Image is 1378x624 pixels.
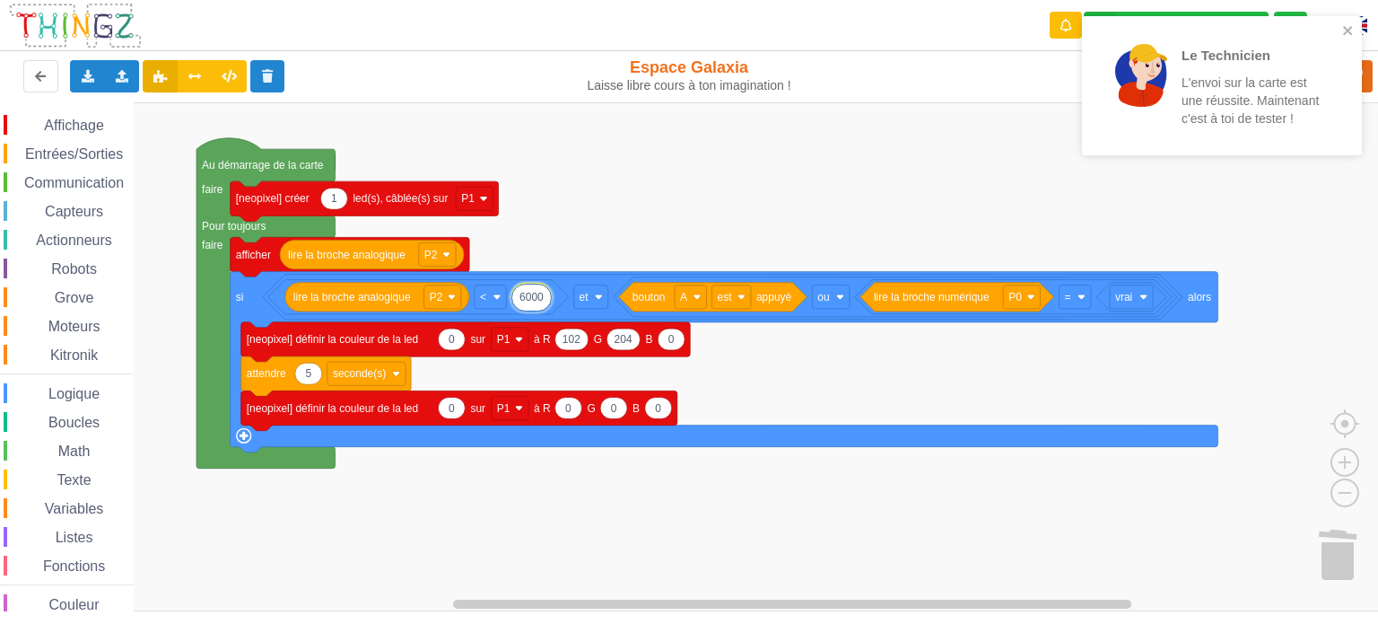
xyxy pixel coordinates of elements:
div: Laisse libre cours à ton imagination ! [571,78,807,93]
text: faire [202,239,223,251]
text: P1 [497,333,510,346]
div: Ta base fonctionne bien ! [1084,12,1269,40]
text: P2 [424,248,438,260]
text: seconde(s) [333,367,386,380]
text: 102 [563,333,580,346]
text: P1 [461,192,475,205]
button: close [1342,23,1355,40]
text: à R [534,333,551,346]
text: ou [817,291,829,303]
text: 0 [449,333,455,346]
text: et [580,291,589,303]
div: Espace Galaxia [571,57,807,93]
span: Affichage [41,118,106,133]
text: bouton [632,291,666,303]
text: 0 [449,401,455,414]
span: Logique [46,386,102,401]
span: Fonctions [40,558,108,574]
text: Au démarrage de la carte [202,159,324,171]
text: G [594,333,602,346]
text: 0 [565,401,571,414]
span: Couleur [47,597,102,612]
text: ‏< [480,291,486,303]
text: 204 [615,333,632,346]
text: [neopixel] définir la couleur de la led [247,401,418,414]
text: alors [1188,291,1211,303]
span: Communication [22,175,126,190]
text: [neopixel] définir la couleur de la led [247,333,418,346]
text: afficher [236,248,271,260]
text: P1 [497,401,510,414]
text: [neopixel] créer [236,192,310,205]
text: 0 [611,401,617,414]
span: Actionneurs [33,233,115,248]
span: Capteurs [42,204,106,219]
text: à R [534,401,551,414]
p: Le Technicien [1182,46,1321,65]
text: A [680,291,687,303]
text: B [646,333,653,346]
text: appuyé [756,291,792,303]
text: led(s), câblée(s) sur [353,192,448,205]
text: lire la broche numérique [874,291,990,303]
text: sur [470,401,485,414]
text: P2 [430,291,443,303]
text: G [588,401,596,414]
span: Moteurs [46,319,103,334]
text: B [632,401,640,414]
text: 0 [655,401,661,414]
text: 1 [331,192,337,205]
img: thingz_logo.png [8,2,143,49]
text: 0 [668,333,675,346]
text: attendre [247,367,286,380]
text: vrai [1115,291,1132,303]
span: Kitronik [48,347,100,363]
span: Grove [52,290,97,305]
text: lire la broche analogique [288,248,406,260]
text: si [236,291,244,303]
span: Listes [53,530,96,545]
span: Math [56,444,93,459]
span: Texte [54,472,93,488]
text: P0 [1008,291,1022,303]
text: est [717,291,732,303]
text: sur [470,333,485,346]
p: L'envoi sur la carte est une réussite. Maintenant c'est à toi de tester ! [1182,74,1321,127]
text: 5 [305,367,311,380]
text: = [1064,291,1070,303]
text: Pour toujours [202,220,266,233]
span: Entrées/Sorties [22,146,126,162]
text: lire la broche analogique [293,291,411,303]
text: faire [202,183,223,196]
span: Boucles [46,415,102,430]
span: Variables [42,501,107,516]
span: Robots [48,261,100,277]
